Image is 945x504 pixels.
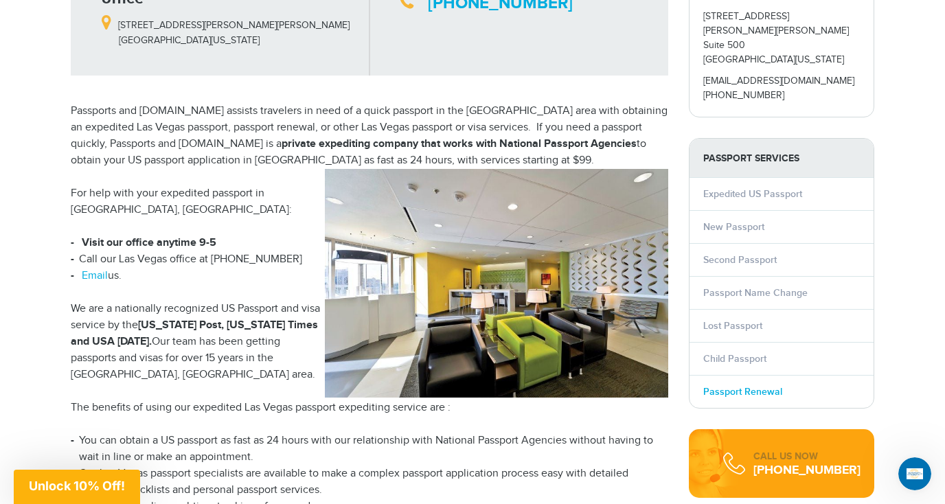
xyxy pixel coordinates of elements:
[71,433,668,466] li: You can obtain a US passport as fast as 24 hours with our relationship with National Passport Age...
[14,470,140,504] div: Unlock 10% Off!
[703,353,766,365] a: Child Passport
[703,386,782,398] a: Passport Renewal
[102,10,359,47] p: [STREET_ADDRESS][PERSON_NAME][PERSON_NAME] [GEOGRAPHIC_DATA][US_STATE]
[82,236,216,249] strong: Visit our office anytime 9-5
[753,450,861,463] div: CALL US NOW
[703,188,802,200] a: Expedited US Passport
[71,301,668,383] p: We are a nationally recognized US Passport and visa service by the Our team has been getting pass...
[703,254,777,266] a: Second Passport
[703,10,860,67] p: [STREET_ADDRESS][PERSON_NAME][PERSON_NAME] Suite 500 [GEOGRAPHIC_DATA][US_STATE]
[690,139,874,178] strong: PASSPORT SERVICES
[71,185,668,218] p: For help with your expedited passport in [GEOGRAPHIC_DATA], [GEOGRAPHIC_DATA]:
[82,269,108,282] a: Email
[753,463,861,477] div: [PHONE_NUMBER]
[282,137,637,150] strong: private expediting company that works with National Passport Agencies
[71,268,668,284] li: us.
[703,320,762,332] a: Lost Passport
[71,103,668,169] p: Passports and [DOMAIN_NAME] assists travelers in need of a quick passport in the [GEOGRAPHIC_DATA...
[703,221,764,233] a: New Passport
[71,251,668,268] li: Call our Las Vegas office at [PHONE_NUMBER]
[71,319,318,348] strong: [US_STATE] Post, [US_STATE] Times and USA [DATE].
[703,287,808,299] a: Passport Name Change
[71,400,668,416] p: The benefits of using our expedited Las Vegas passport expediting service are :
[703,76,854,87] a: [EMAIL_ADDRESS][DOMAIN_NAME]
[29,479,125,493] span: Unlock 10% Off!
[71,466,668,499] li: Our Las Vegas passport specialists are available to make a complex passport application process e...
[703,89,860,103] p: [PHONE_NUMBER]
[898,457,931,490] iframe: Intercom live chat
